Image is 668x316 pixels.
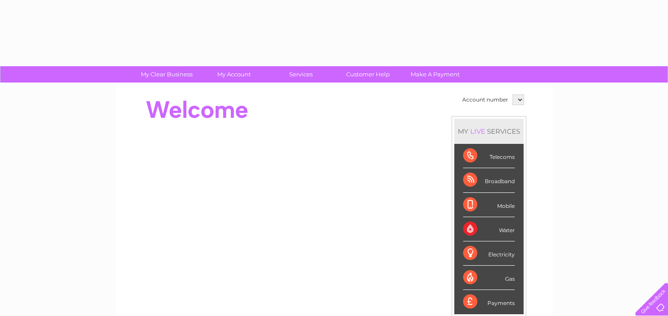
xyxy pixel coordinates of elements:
[197,66,270,83] a: My Account
[454,119,524,144] div: MY SERVICES
[463,217,515,241] div: Water
[399,66,472,83] a: Make A Payment
[264,66,337,83] a: Services
[463,241,515,266] div: Electricity
[463,144,515,168] div: Telecoms
[332,66,404,83] a: Customer Help
[460,92,510,107] td: Account number
[463,168,515,192] div: Broadband
[130,66,203,83] a: My Clear Business
[463,266,515,290] div: Gas
[463,193,515,217] div: Mobile
[463,290,515,314] div: Payments
[468,127,487,135] div: LIVE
